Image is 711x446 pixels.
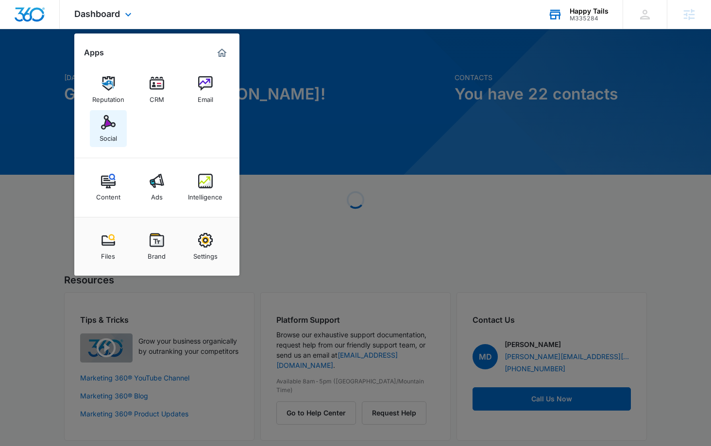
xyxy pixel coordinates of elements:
[138,71,175,108] a: CRM
[570,7,609,15] div: account name
[74,9,120,19] span: Dashboard
[570,15,609,22] div: account id
[92,91,124,103] div: Reputation
[148,248,166,260] div: Brand
[187,228,224,265] a: Settings
[90,71,127,108] a: Reputation
[100,130,117,142] div: Social
[90,110,127,147] a: Social
[198,91,213,103] div: Email
[187,71,224,108] a: Email
[101,248,115,260] div: Files
[150,91,164,103] div: CRM
[193,248,218,260] div: Settings
[151,188,163,201] div: Ads
[214,45,230,61] a: Marketing 360® Dashboard
[84,48,104,57] h2: Apps
[138,169,175,206] a: Ads
[138,228,175,265] a: Brand
[90,169,127,206] a: Content
[187,169,224,206] a: Intelligence
[90,228,127,265] a: Files
[96,188,120,201] div: Content
[188,188,222,201] div: Intelligence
